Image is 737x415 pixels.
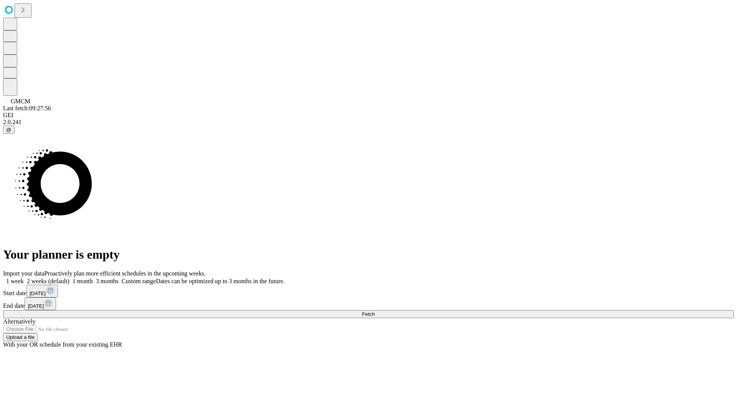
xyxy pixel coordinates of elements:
[3,119,734,126] div: 2.0.241
[3,297,734,310] div: End date
[45,270,206,277] span: Proactively plan more efficient schedules in the upcoming weeks.
[3,310,734,318] button: Fetch
[3,112,734,119] div: GEI
[3,285,734,297] div: Start date
[156,278,284,284] span: Dates can be optimized up to 3 months in the future.
[27,278,69,284] span: 2 weeks (default)
[3,105,51,111] span: Last fetch: 09:27:56
[122,278,156,284] span: Custom range
[3,333,38,341] button: Upload a file
[11,98,30,105] span: GMCM
[3,126,15,134] button: @
[28,303,44,309] span: [DATE]
[96,278,119,284] span: 3 months
[3,318,35,325] span: Alternatively
[73,278,93,284] span: 1 month
[25,297,56,310] button: [DATE]
[26,285,58,297] button: [DATE]
[6,278,24,284] span: 1 week
[30,290,46,296] span: [DATE]
[3,270,45,277] span: Import your data
[6,127,12,133] span: @
[3,341,122,348] span: With your OR schedule from your existing EHR
[362,311,375,317] span: Fetch
[3,247,734,262] h1: Your planner is empty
